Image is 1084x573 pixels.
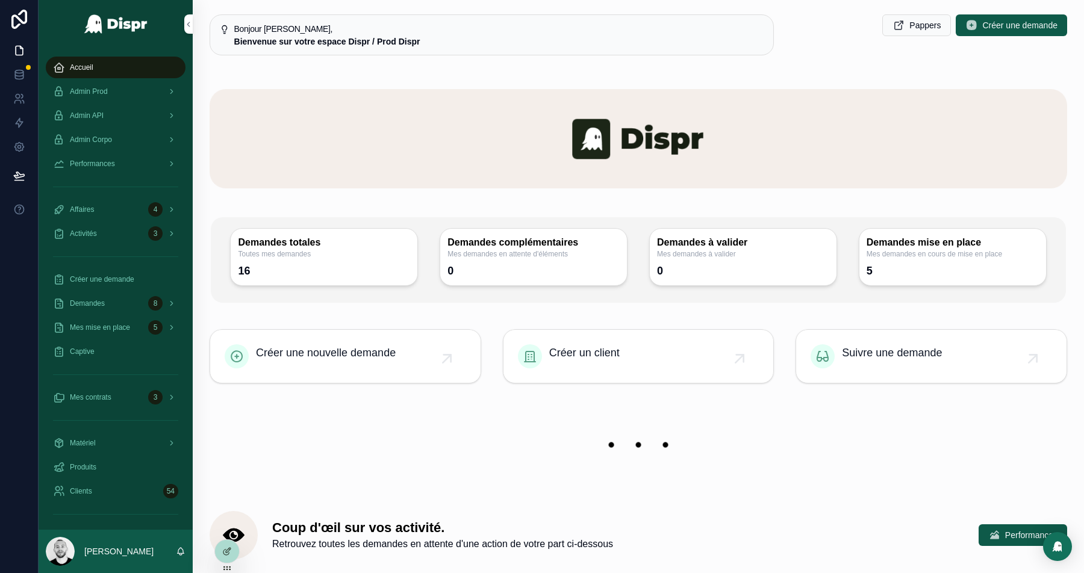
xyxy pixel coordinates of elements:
a: Activités3 [46,223,185,244]
span: Clients [70,486,92,496]
a: Accueil [46,57,185,78]
a: Mes contrats3 [46,386,185,408]
span: Demandes [70,299,105,308]
span: Retrouvez toutes les demandes en attente d'une action de votre part ci-dessous [272,537,613,551]
h3: Demandes mise en place [867,236,1039,250]
span: Mes demandes en attente d'éléments [447,249,620,259]
div: 16 [238,264,250,278]
a: Mes mise en place5 [46,317,185,338]
span: Matériel [70,438,96,448]
h3: Demandes complémentaires [447,236,620,250]
a: Admin Prod [46,81,185,102]
h3: Demandes totales [238,236,410,250]
span: Admin Corpo [70,135,112,144]
a: Matériel [46,432,185,454]
div: 4 [148,202,163,217]
span: Mes contrats [70,392,111,402]
a: Demandes8 [46,293,185,314]
span: Créer une demande [982,19,1058,31]
span: Toutes mes demandes [238,249,410,259]
span: Mes mise en place [70,323,130,332]
button: Créer une demande [956,14,1067,36]
a: Clients54 [46,480,185,502]
div: **Bienvenue sur votre espace Dispr / Prod Dispr** [234,36,764,48]
a: Produits [46,456,185,478]
div: 3 [148,226,163,241]
p: [PERSON_NAME] [84,545,154,557]
span: Accueil [70,63,93,72]
span: Admin Prod [70,87,108,96]
span: Produits [70,462,96,472]
img: banner-dispr.png [210,89,1067,188]
span: Performances [1005,529,1058,541]
span: Créer une demande [70,274,134,284]
div: 3 [148,390,163,404]
div: scrollable content [39,48,193,530]
strong: Bienvenue sur votre espace Dispr / Prod Dispr [234,37,420,46]
button: Pappers [882,14,951,36]
span: Admin API [70,111,104,120]
img: App logo [84,14,148,34]
span: Activités [70,229,97,238]
span: Créer un client [549,344,620,361]
div: 8 [148,296,163,311]
a: Admin Corpo [46,129,185,150]
span: Suivre une demande [842,344,942,361]
span: Performances [70,159,115,169]
h5: Bonjour Tom, [234,25,764,33]
a: Captive [46,341,185,362]
h1: Coup d'œil sur vos activité. [272,519,613,537]
span: Mes demandes en cours de mise en place [867,249,1039,259]
span: Affaires [70,205,94,214]
button: Performances [979,524,1067,546]
img: 22208-banner-empty.png [210,417,1067,472]
span: Mes demandes à valider [657,249,829,259]
div: 54 [163,484,178,498]
a: Créer une demande [46,268,185,290]
h3: Demandes à valider [657,236,829,250]
a: Créer un client [503,330,774,383]
div: Open Intercom Messenger [1043,532,1072,561]
div: 5 [148,320,163,335]
div: 0 [447,264,453,278]
span: Créer une nouvelle demande [256,344,396,361]
a: Admin API [46,105,185,126]
span: Pappers [909,19,941,31]
span: Captive [70,347,95,356]
a: Performances [46,153,185,175]
div: 5 [867,264,873,278]
a: Créer une nouvelle demande [210,330,481,383]
a: Affaires4 [46,199,185,220]
div: 0 [657,264,663,278]
a: Suivre une demande [796,330,1067,383]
